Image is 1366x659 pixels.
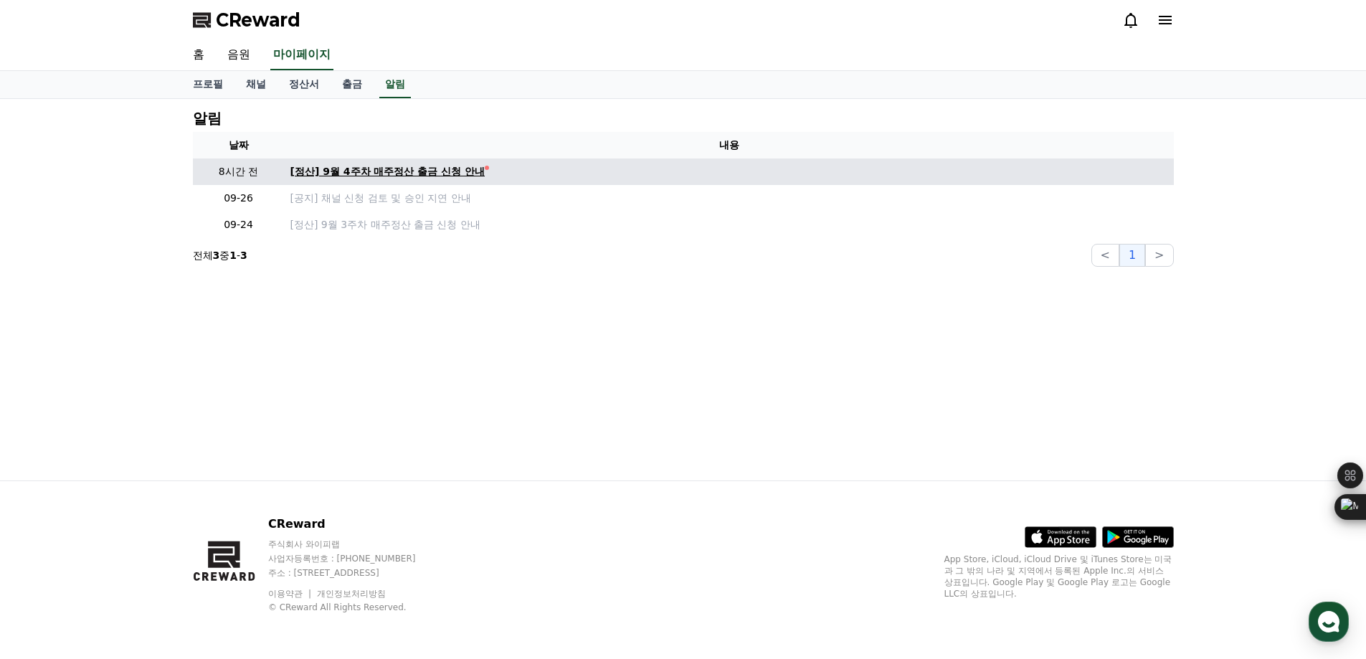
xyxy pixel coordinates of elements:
span: 홈 [45,476,54,488]
th: 내용 [285,132,1174,158]
a: 설정 [185,455,275,490]
span: 설정 [222,476,239,488]
p: © CReward All Rights Reserved. [268,602,443,613]
p: 사업자등록번호 : [PHONE_NUMBER] [268,553,443,564]
p: 09-24 [199,217,279,232]
strong: 3 [213,250,220,261]
p: 주소 : [STREET_ADDRESS] [268,567,443,579]
button: < [1091,244,1119,267]
p: 8시간 전 [199,164,279,179]
a: [정산] 9월 3주차 매주정산 출금 신청 안내 [290,217,1168,232]
div: [정산] 9월 4주차 매주정산 출금 신청 안내 [290,164,485,179]
span: 대화 [131,477,148,488]
a: 개인정보처리방침 [317,589,386,599]
a: [공지] 채널 신청 검토 및 승인 지연 안내 [290,191,1168,206]
th: 날짜 [193,132,285,158]
a: 홈 [181,40,216,70]
p: App Store, iCloud, iCloud Drive 및 iTunes Store는 미국과 그 밖의 나라 및 지역에서 등록된 Apple Inc.의 서비스 상표입니다. Goo... [944,554,1174,599]
a: 알림 [379,71,411,98]
p: CReward [268,516,443,533]
a: 마이페이지 [270,40,333,70]
button: > [1145,244,1173,267]
strong: 3 [240,250,247,261]
a: 대화 [95,455,185,490]
span: CReward [216,9,300,32]
a: 출금 [331,71,374,98]
a: 이용약관 [268,589,313,599]
strong: 1 [229,250,237,261]
button: 1 [1119,244,1145,267]
a: [정산] 9월 4주차 매주정산 출금 신청 안내 [290,164,1168,179]
a: 음원 [216,40,262,70]
h4: 알림 [193,110,222,126]
a: 정산서 [278,71,331,98]
a: 프로필 [181,71,234,98]
p: 09-26 [199,191,279,206]
p: 전체 중 - [193,248,247,262]
a: 홈 [4,455,95,490]
a: CReward [193,9,300,32]
p: 주식회사 와이피랩 [268,539,443,550]
a: 채널 [234,71,278,98]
